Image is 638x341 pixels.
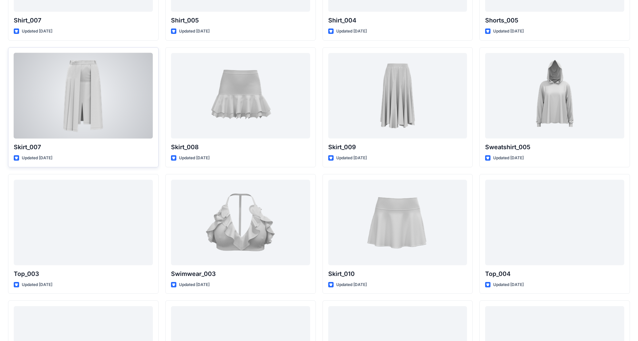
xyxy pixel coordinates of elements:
[485,53,624,138] a: Sweatshirt_005
[328,16,467,25] p: Shirt_004
[336,281,367,288] p: Updated [DATE]
[485,16,624,25] p: Shorts_005
[14,180,153,265] a: Top_003
[171,143,310,152] p: Skirt_008
[14,143,153,152] p: Skirt_007
[179,281,210,288] p: Updated [DATE]
[179,155,210,162] p: Updated [DATE]
[493,28,524,35] p: Updated [DATE]
[22,155,52,162] p: Updated [DATE]
[485,180,624,265] a: Top_004
[171,16,310,25] p: Shirt_005
[179,28,210,35] p: Updated [DATE]
[493,155,524,162] p: Updated [DATE]
[22,281,52,288] p: Updated [DATE]
[171,269,310,279] p: Swimwear_003
[336,28,367,35] p: Updated [DATE]
[328,269,467,279] p: Skirt_010
[171,180,310,265] a: Swimwear_003
[336,155,367,162] p: Updated [DATE]
[22,28,52,35] p: Updated [DATE]
[14,16,153,25] p: Shirt_007
[328,53,467,138] a: Skirt_009
[14,269,153,279] p: Top_003
[14,53,153,138] a: Skirt_007
[493,281,524,288] p: Updated [DATE]
[485,269,624,279] p: Top_004
[328,143,467,152] p: Skirt_009
[328,180,467,265] a: Skirt_010
[171,53,310,138] a: Skirt_008
[485,143,624,152] p: Sweatshirt_005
